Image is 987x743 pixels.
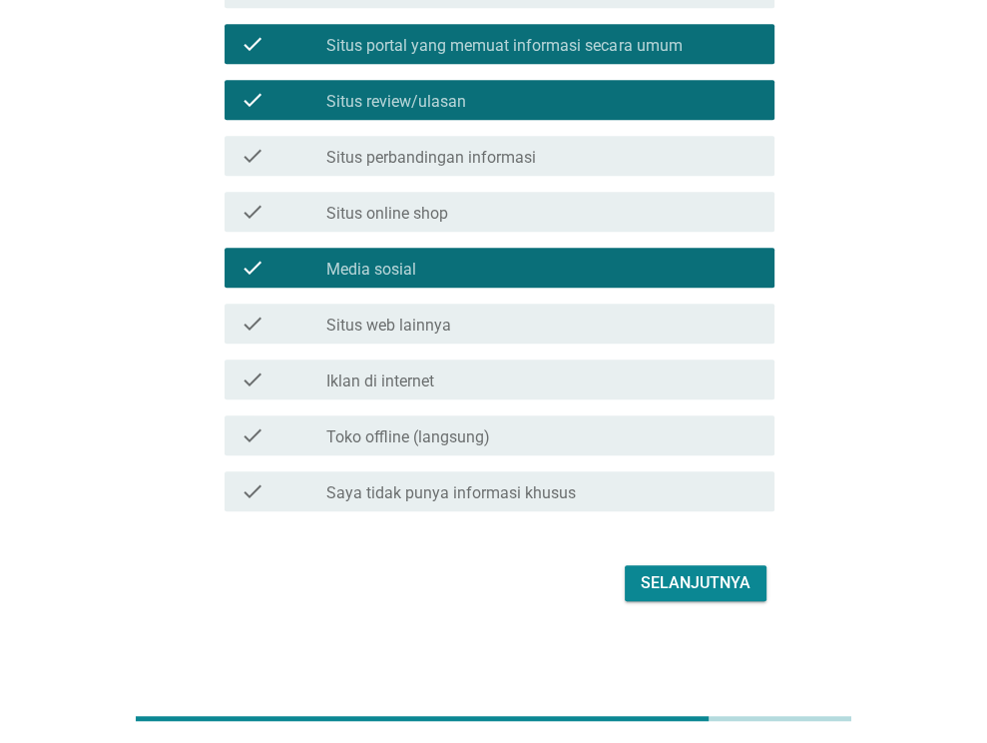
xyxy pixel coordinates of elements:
label: Media sosial [326,260,416,280]
label: Saya tidak punya informasi khusus [326,483,576,503]
i: check [241,479,264,503]
label: Toko offline (langsung) [326,427,490,447]
i: check [241,32,264,56]
i: check [241,88,264,112]
i: check [241,200,264,224]
label: Situs online shop [326,204,448,224]
div: Selanjutnya [641,571,750,595]
label: Iklan di internet [326,371,434,391]
label: Situs review/ulasan [326,92,466,112]
button: Selanjutnya [625,565,766,601]
label: Situs web lainnya [326,316,451,336]
i: check [241,312,264,336]
label: Situs perbandingan informasi [326,148,536,168]
i: check [241,423,264,447]
i: check [241,256,264,280]
i: check [241,144,264,168]
label: Situs portal yang memuat informasi secara umum [326,36,682,56]
i: check [241,368,264,391]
